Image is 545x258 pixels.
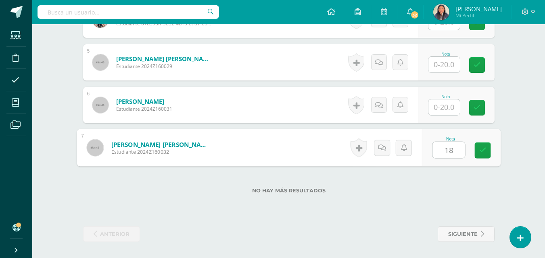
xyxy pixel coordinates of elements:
[92,54,109,70] img: 45x45
[100,227,129,241] span: anterior
[455,12,502,19] span: Mi Perfil
[38,5,219,19] input: Busca un usuario...
[438,226,495,242] a: siguiente
[428,99,460,115] input: 0-20.0
[428,57,460,72] input: 0-20.0
[428,95,464,99] div: Nota
[83,188,495,194] label: No hay más resultados
[433,4,449,20] img: 053f0824b320b518b52f6bf93d3dd2bd.png
[116,63,213,70] span: Estudiante 2024Z160029
[432,137,469,141] div: Nota
[111,149,211,156] span: Estudiante 2024Z160032
[111,140,211,149] a: [PERSON_NAME] [PERSON_NAME]
[428,52,464,56] div: Nota
[87,139,103,156] img: 45x45
[116,97,172,105] a: [PERSON_NAME]
[432,142,465,158] input: 0-20.0
[92,97,109,113] img: 45x45
[116,55,213,63] a: [PERSON_NAME] [PERSON_NAME]
[116,105,172,112] span: Estudiante 2024Z160031
[410,10,419,19] span: 32
[455,5,502,13] span: [PERSON_NAME]
[448,227,478,241] span: siguiente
